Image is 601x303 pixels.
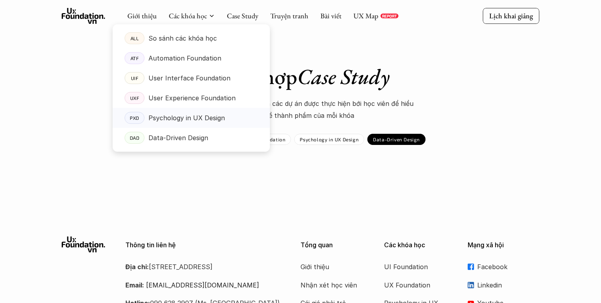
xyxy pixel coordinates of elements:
[468,279,539,291] a: Linkedin
[169,11,207,20] a: Các khóa học
[353,11,379,20] a: UX Map
[131,35,139,41] p: ALL
[468,261,539,273] a: Facebook
[148,32,217,44] p: So sánh các khóa học
[483,8,539,23] a: Lịch khai giảng
[373,137,420,142] p: Data-Driven Design
[161,64,440,90] h1: Tổng hợp
[477,279,539,291] p: Linkedin
[384,241,456,249] p: Các khóa học
[113,48,270,68] a: ATFAutomation Foundation
[384,261,448,273] a: UI Foundation
[113,128,270,148] a: DADData-Driven Design
[300,137,359,142] p: Psychology in UX Design
[477,261,539,273] p: Facebook
[148,72,230,84] p: User Interface Foundation
[300,261,364,273] a: Giới thiệu
[381,14,398,18] a: REPORT
[227,11,258,20] a: Case Study
[127,11,157,20] a: Giới thiệu
[148,132,208,144] p: Data-Driven Design
[125,261,281,273] p: [STREET_ADDRESS]
[384,279,448,291] a: UX Foundation
[294,134,364,145] a: Psychology in UX Design
[131,75,139,81] p: UIF
[270,11,308,20] a: Truyện tranh
[367,134,425,145] a: Data-Driven Design
[181,98,420,122] p: Mời các bạn cùng xem qua các dự án được thực hiện bới học viên để hiểu thêm về thành phẩm của mỗi...
[125,263,149,271] strong: Địa chỉ:
[113,108,270,128] a: PXDPsychology in UX Design
[125,281,144,289] strong: Email:
[148,112,225,124] p: Psychology in UX Design
[146,281,259,289] a: [EMAIL_ADDRESS][DOMAIN_NAME]
[113,68,270,88] a: UIFUser Interface Foundation
[148,92,236,104] p: User Experience Foundation
[300,279,364,291] a: Nhận xét học viên
[297,63,390,90] em: Case Study
[320,11,341,20] a: Bài viết
[382,14,397,18] p: REPORT
[125,241,281,249] p: Thông tin liên hệ
[130,135,140,141] p: DAD
[130,115,139,121] p: PXD
[113,28,270,48] a: ALLSo sánh các khóa học
[130,95,139,101] p: UXF
[489,11,533,20] p: Lịch khai giảng
[148,52,221,64] p: Automation Foundation
[113,88,270,108] a: UXFUser Experience Foundation
[300,241,372,249] p: Tổng quan
[468,241,539,249] p: Mạng xã hội
[131,55,139,61] p: ATF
